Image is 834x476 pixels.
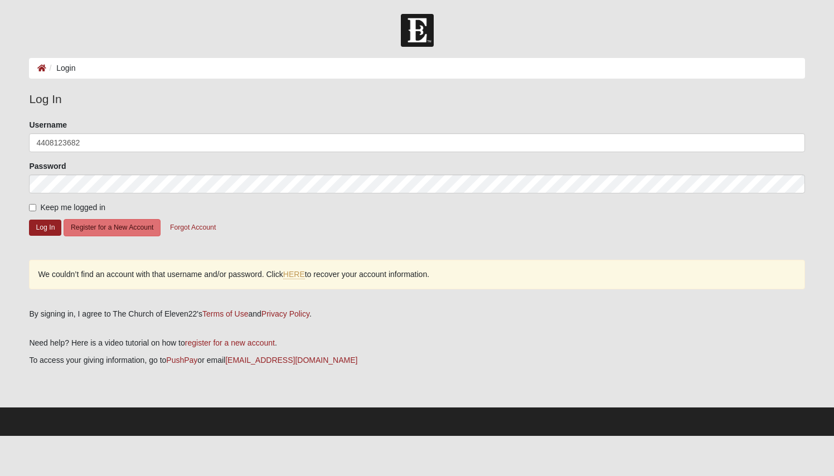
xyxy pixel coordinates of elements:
[166,356,197,365] a: PushPay
[202,309,248,318] a: Terms of Use
[29,337,804,349] p: Need help? Here is a video tutorial on how to .
[283,270,305,279] a: HERE
[29,308,804,320] div: By signing in, I agree to The Church of Eleven22's and .
[40,203,105,212] span: Keep me logged in
[29,119,67,130] label: Username
[185,338,275,347] a: register for a new account
[261,309,309,318] a: Privacy Policy
[29,161,66,172] label: Password
[46,62,75,74] li: Login
[29,260,804,289] div: We couldn’t find an account with that username and/or password. Click to recover your account inf...
[29,90,804,108] legend: Log In
[29,354,804,366] p: To access your giving information, go to or email
[29,204,36,211] input: Keep me logged in
[225,356,357,365] a: [EMAIL_ADDRESS][DOMAIN_NAME]
[29,220,61,236] button: Log In
[163,219,223,236] button: Forgot Account
[401,14,434,47] img: Church of Eleven22 Logo
[64,219,161,236] button: Register for a New Account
